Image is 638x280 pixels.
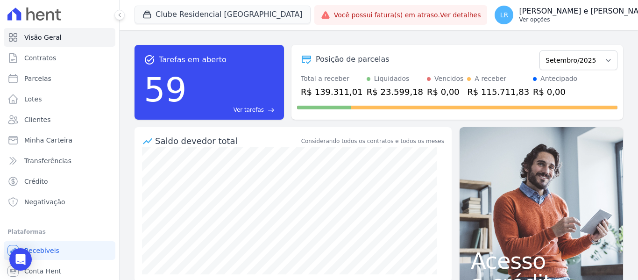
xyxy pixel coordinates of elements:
[4,241,115,260] a: Recebíveis
[24,33,62,42] span: Visão Geral
[268,107,275,114] span: east
[144,54,155,65] span: task_alt
[301,86,363,98] div: R$ 139.311,01
[374,74,410,84] div: Liquidados
[367,86,423,98] div: R$ 23.599,18
[24,94,42,104] span: Lotes
[334,10,481,20] span: Você possui fatura(s) em atraso.
[24,136,72,145] span: Minha Carteira
[4,69,115,88] a: Parcelas
[440,11,481,19] a: Ver detalhes
[4,49,115,67] a: Contratos
[24,156,71,165] span: Transferências
[24,74,51,83] span: Parcelas
[4,172,115,191] a: Crédito
[500,12,509,18] span: LR
[471,250,612,272] span: Acesso
[316,54,390,65] div: Posição de parcelas
[533,86,577,98] div: R$ 0,00
[4,193,115,211] a: Negativação
[427,86,463,98] div: R$ 0,00
[4,90,115,108] a: Lotes
[467,86,529,98] div: R$ 115.711,83
[4,151,115,170] a: Transferências
[155,135,299,147] div: Saldo devedor total
[434,74,463,84] div: Vencidos
[144,65,187,114] div: 59
[191,106,275,114] a: Ver tarefas east
[135,6,311,23] button: Clube Residencial [GEOGRAPHIC_DATA]
[540,74,577,84] div: Antecipado
[4,110,115,129] a: Clientes
[24,266,61,276] span: Conta Hent
[159,54,227,65] span: Tarefas em aberto
[7,226,112,237] div: Plataformas
[475,74,506,84] div: A receber
[301,74,363,84] div: Total a receber
[24,53,56,63] span: Contratos
[4,131,115,150] a: Minha Carteira
[301,137,444,145] div: Considerando todos os contratos e todos os meses
[24,177,48,186] span: Crédito
[4,28,115,47] a: Visão Geral
[24,197,65,207] span: Negativação
[24,246,59,255] span: Recebíveis
[234,106,264,114] span: Ver tarefas
[24,115,50,124] span: Clientes
[9,248,32,271] div: Open Intercom Messenger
